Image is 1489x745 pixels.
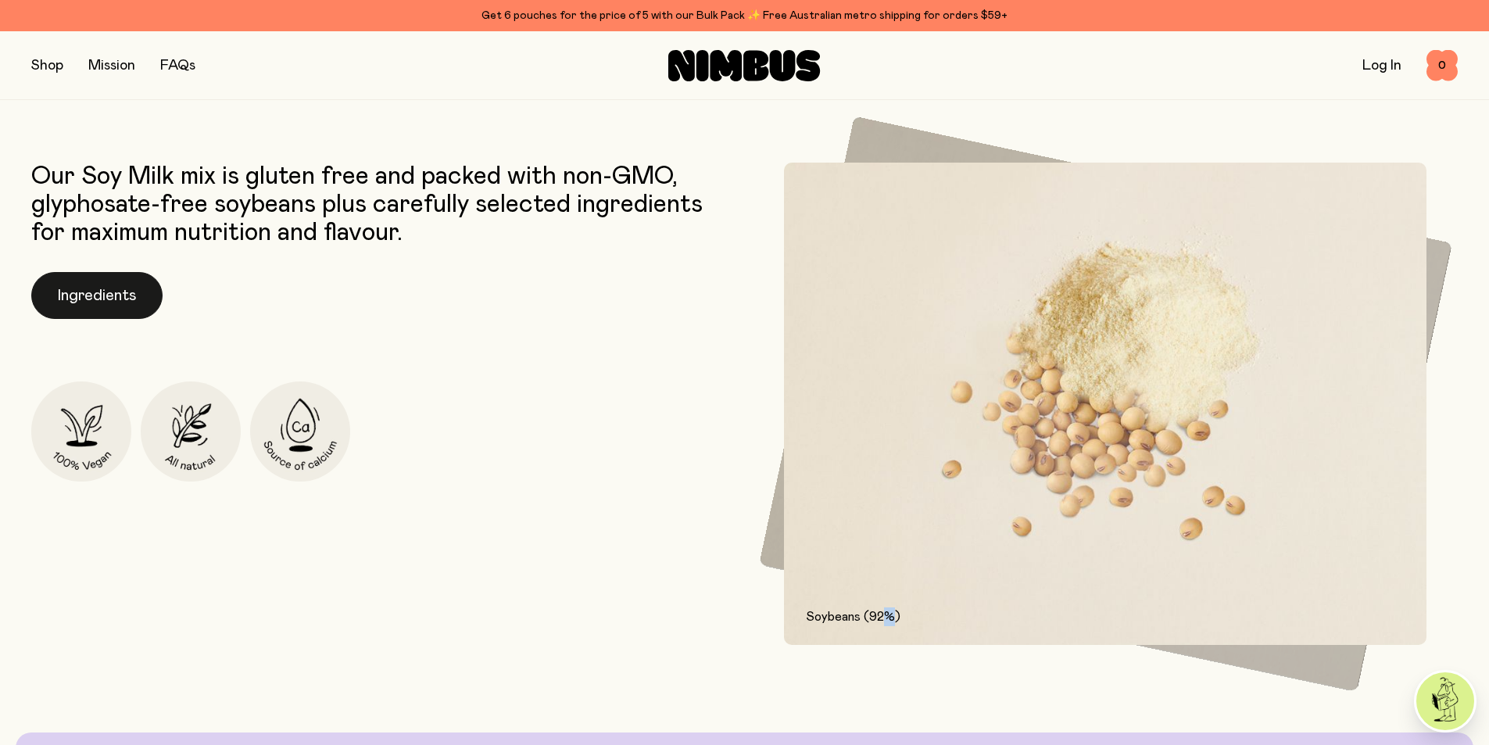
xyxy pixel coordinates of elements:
a: FAQs [160,59,195,73]
div: Get 6 pouches for the price of 5 with our Bulk Pack ✨ Free Australian metro shipping for orders $59+ [31,6,1458,25]
p: Our Soy Milk mix is gluten free and packed with non-GMO, glyphosate-free soybeans plus carefully ... [31,163,737,247]
img: 92% Soybeans and soybean powder [784,163,1427,645]
p: Soybeans (92%) [806,607,1405,626]
button: 0 [1426,50,1458,81]
button: Ingredients [31,272,163,319]
a: Mission [88,59,135,73]
a: Log In [1362,59,1401,73]
img: agent [1416,672,1474,730]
